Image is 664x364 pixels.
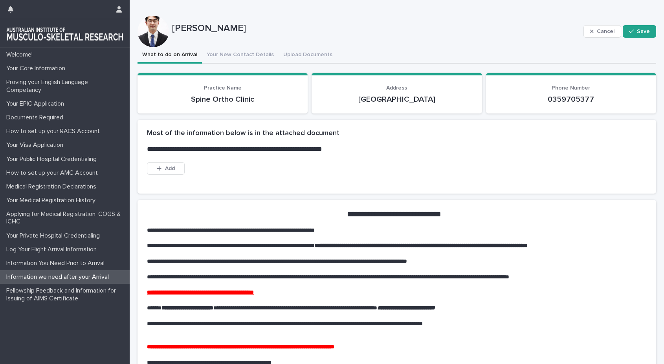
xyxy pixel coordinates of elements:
[3,79,130,93] p: Proving your English Language Competancy
[165,166,175,171] span: Add
[202,47,279,64] button: Your New Contact Details
[583,25,621,38] button: Cancel
[3,65,72,72] p: Your Core Information
[147,95,298,104] p: Spine Ortho Clinic
[552,85,590,91] span: Phone Number
[147,129,339,138] h2: Most of the information below is in the attached document
[204,85,242,91] span: Practice Name
[138,47,202,64] button: What to do on Arrival
[3,273,115,281] p: Information we need after your Arrival
[3,141,70,149] p: Your Visa Application
[279,47,337,64] button: Upload Documents
[321,95,472,104] p: [GEOGRAPHIC_DATA]
[597,29,614,34] span: Cancel
[3,51,39,59] p: Welcome!
[3,210,130,225] p: Applying for Medical Registration. COGS & ICHC
[3,169,104,177] p: How to set up your AMC Account
[3,155,103,163] p: Your Public Hospital Credentialing
[172,23,580,34] p: [PERSON_NAME]
[386,85,407,91] span: Address
[623,25,656,38] button: Save
[3,246,103,253] p: Log Your Flight Arrival Information
[495,95,647,104] p: 0359705377
[3,100,70,108] p: Your EPIC Application
[3,114,70,121] p: Documents Required
[147,162,185,175] button: Add
[3,260,111,267] p: Information You Need Prior to Arrival
[6,26,123,41] img: 1xcjEmqDTcmQhduivVBy
[3,128,106,135] p: How to set up your RACS Account
[3,232,106,240] p: Your Private Hospital Credentialing
[3,197,102,204] p: Your Medical Registration History
[3,183,103,190] p: Medical Registration Declarations
[3,287,130,302] p: Fellowship Feedback and Information for Issuing of AIMS Certificate
[637,29,650,34] span: Save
